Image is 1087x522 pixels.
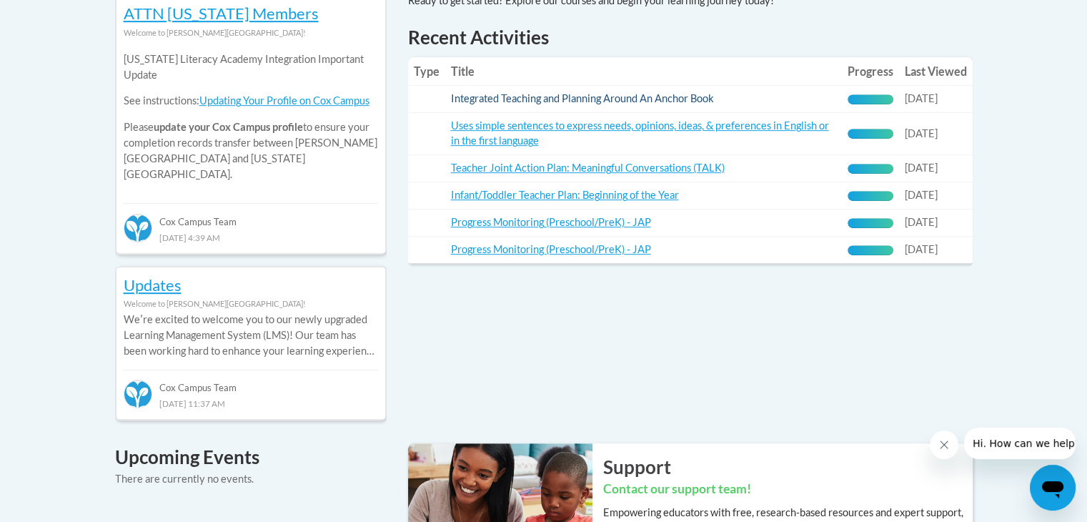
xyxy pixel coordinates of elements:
img: Cox Campus Team [124,380,152,408]
a: Updating Your Profile on Cox Campus [199,94,369,107]
a: ATTN [US_STATE] Members [124,4,319,23]
div: Welcome to [PERSON_NAME][GEOGRAPHIC_DATA]! [124,25,378,41]
iframe: Close message [930,430,958,459]
h2: Support [603,454,973,480]
iframe: Button to launch messaging window [1030,465,1076,511]
th: Progress [842,57,899,86]
b: update your Cox Campus profile [154,121,303,133]
div: [DATE] 11:37 AM [124,395,378,411]
div: Cox Campus Team [124,203,378,229]
h3: Contact our support team! [603,481,973,498]
img: Cox Campus Team [124,214,152,242]
div: Welcome to [PERSON_NAME][GEOGRAPHIC_DATA]! [124,296,378,312]
a: Uses simple sentences to express needs, opinions, ideas, & preferences in English or in the first... [451,119,829,147]
h4: Upcoming Events [115,443,387,471]
span: [DATE] [905,162,938,174]
div: Progress, % [848,218,893,228]
span: [DATE] [905,127,938,139]
span: [DATE] [905,92,938,104]
a: Teacher Joint Action Plan: Meaningful Conversations (TALK) [451,162,725,174]
p: Weʹre excited to welcome you to our newly upgraded Learning Management System (LMS)! Our team has... [124,312,378,359]
a: Updates [124,275,182,295]
p: [US_STATE] Literacy Academy Integration Important Update [124,51,378,83]
span: [DATE] [905,243,938,255]
div: Progress, % [848,164,893,174]
span: [DATE] [905,216,938,228]
p: See instructions: [124,93,378,109]
a: Integrated Teaching and Planning Around An Anchor Book [451,92,714,104]
iframe: Message from company [964,428,1076,459]
span: [DATE] [905,189,938,201]
div: Please to ensure your completion records transfer between [PERSON_NAME][GEOGRAPHIC_DATA] and [US_... [124,41,378,193]
th: Title [445,57,842,86]
div: Cox Campus Team [124,370,378,395]
a: Infant/Toddler Teacher Plan: Beginning of the Year [451,189,679,201]
a: Progress Monitoring (Preschool/PreK) - JAP [451,216,651,228]
span: There are currently no events. [115,473,254,485]
span: Hi. How can we help? [9,10,116,21]
div: Progress, % [848,129,893,139]
div: Progress, % [848,245,893,255]
div: [DATE] 4:39 AM [124,230,378,245]
a: Progress Monitoring (Preschool/PreK) - JAP [451,243,651,255]
th: Last Viewed [899,57,973,86]
div: Progress, % [848,191,893,201]
div: Progress, % [848,94,893,104]
h1: Recent Activities [408,24,973,50]
th: Type [408,57,445,86]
